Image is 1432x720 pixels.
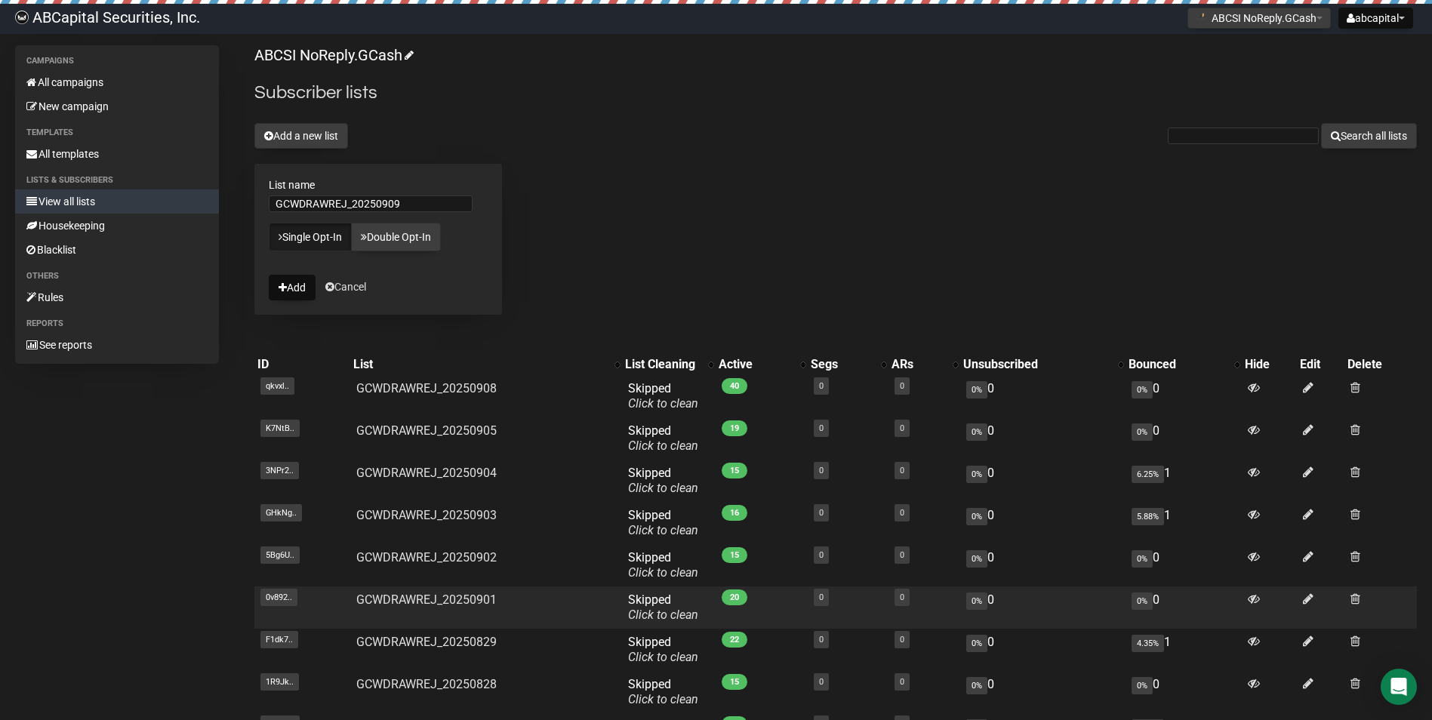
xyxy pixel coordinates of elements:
a: Blacklist [15,238,219,262]
div: Bounced [1129,357,1227,372]
button: Add a new list [254,123,348,149]
a: 0 [900,635,904,645]
span: 16 [722,505,747,521]
th: ARs: No sort applied, activate to apply an ascending sort [888,354,959,375]
span: 0% [1132,423,1153,441]
a: Click to clean [628,608,698,622]
td: 0 [960,629,1126,671]
span: 0% [1132,592,1153,610]
div: Edit [1300,357,1341,372]
a: Double Opt-In [351,223,441,251]
span: 22 [722,632,747,648]
a: GCWDRAWREJ_20250908 [356,381,497,395]
td: 0 [960,417,1126,460]
td: 0 [1126,375,1243,417]
span: 1R9Jk.. [260,673,299,691]
th: Active: No sort applied, activate to apply an ascending sort [716,354,808,375]
a: Housekeeping [15,214,219,238]
td: 0 [1126,417,1243,460]
th: Hide: No sort applied, sorting is disabled [1242,354,1297,375]
span: 4.35% [1132,635,1164,652]
a: Click to clean [628,396,698,411]
th: ID: No sort applied, sorting is disabled [254,354,350,375]
span: F1dk7.. [260,631,298,648]
span: qkvxl.. [260,377,294,395]
input: The name of your new list [269,195,473,212]
span: 0% [966,423,987,441]
h2: Subscriber lists [254,79,1417,106]
a: Click to clean [628,565,698,580]
span: Skipped [628,592,698,622]
span: Skipped [628,423,698,453]
th: Unsubscribed: No sort applied, activate to apply an ascending sort [960,354,1126,375]
span: 40 [722,378,747,394]
span: 15 [722,547,747,563]
div: Hide [1245,357,1294,372]
span: 20 [722,589,747,605]
td: 0 [960,502,1126,544]
span: 0% [966,592,987,610]
li: Lists & subscribers [15,171,219,189]
td: 0 [1126,586,1243,629]
td: 1 [1126,460,1243,502]
label: List name [269,178,488,192]
a: GCWDRAWREJ_20250829 [356,635,497,649]
th: List Cleaning: No sort applied, activate to apply an ascending sort [622,354,716,375]
span: 0% [1132,677,1153,694]
span: 19 [722,420,747,436]
li: Others [15,267,219,285]
span: Skipped [628,677,698,706]
a: See reports [15,333,219,357]
span: K7NtB.. [260,420,300,437]
a: All templates [15,142,219,166]
span: Skipped [628,381,698,411]
span: 15 [722,463,747,478]
span: 15 [722,674,747,690]
a: View all lists [15,189,219,214]
td: 0 [1126,544,1243,586]
a: 0 [819,508,824,518]
td: 0 [960,671,1126,713]
button: ABCSI NoReply.GCash [1187,8,1331,29]
button: Add [269,275,316,300]
div: List [353,357,607,372]
span: 0% [966,381,987,398]
span: 0% [966,677,987,694]
a: Click to clean [628,650,698,664]
li: Templates [15,124,219,142]
a: GCWDRAWREJ_20250905 [356,423,497,438]
a: 0 [900,381,904,391]
a: ABCSI NoReply.GCash [254,46,411,64]
li: Reports [15,315,219,333]
a: Cancel [325,281,366,293]
span: 0% [1132,550,1153,568]
a: 0 [900,677,904,687]
a: GCWDRAWREJ_20250904 [356,466,497,480]
span: 0% [966,466,987,483]
span: Skipped [628,508,698,537]
th: Bounced: No sort applied, activate to apply an ascending sort [1126,354,1243,375]
div: Active [719,357,793,372]
a: 0 [819,550,824,560]
button: abcapital [1338,8,1413,29]
a: 0 [900,466,904,475]
a: Click to clean [628,481,698,495]
div: ID [257,357,346,372]
span: Skipped [628,550,698,580]
div: ARs [892,357,944,372]
a: GCWDRAWREJ_20250903 [356,508,497,522]
img: 0909a262a49e84aed692647fa7ec25d0 [15,11,29,24]
span: Skipped [628,635,698,664]
a: 0 [819,423,824,433]
img: 3.png [1196,11,1208,23]
span: 0% [1132,381,1153,398]
div: Open Intercom Messenger [1381,669,1417,705]
span: GHkNg.. [260,504,302,522]
a: 0 [819,592,824,602]
td: 0 [960,460,1126,502]
a: 0 [900,423,904,433]
a: 0 [900,550,904,560]
a: 0 [900,592,904,602]
a: Click to clean [628,438,698,453]
th: Edit: No sort applied, sorting is disabled [1297,354,1344,375]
